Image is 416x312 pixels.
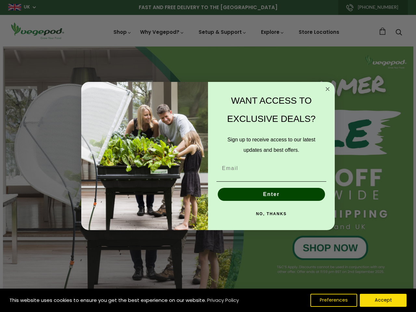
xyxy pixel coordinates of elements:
button: NO, THANKS [216,207,326,220]
span: WANT ACCESS TO EXCLUSIVE DEALS? [227,96,316,124]
input: Email [216,162,326,175]
img: e9d03583-1bb1-490f-ad29-36751b3212ff.jpeg [81,82,208,230]
button: Close dialog [324,85,331,93]
span: Sign up to receive access to our latest updates and best offers. [227,137,315,153]
button: Accept [360,294,407,307]
img: underline [216,181,326,182]
a: Privacy Policy (opens in a new tab) [206,294,240,306]
button: Enter [218,188,325,201]
span: This website uses cookies to ensure you get the best experience on our website. [9,297,206,304]
button: Preferences [310,294,357,307]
